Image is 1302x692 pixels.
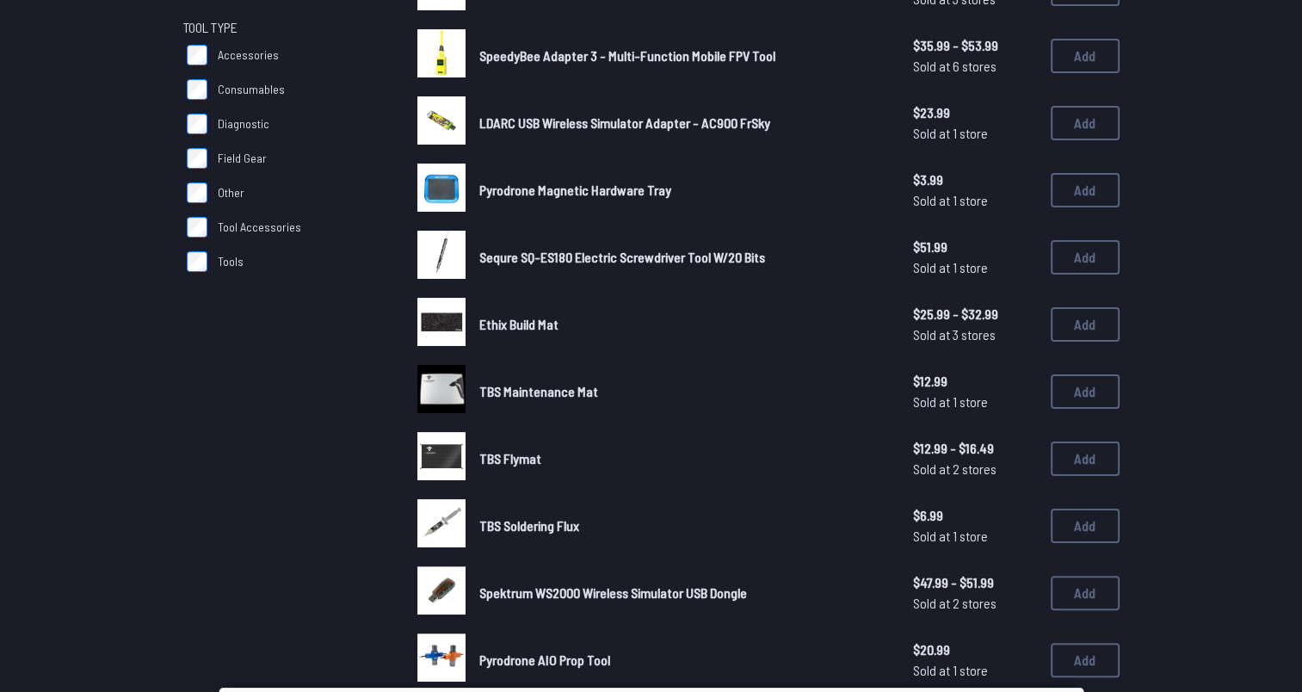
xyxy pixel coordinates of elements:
button: Add [1051,240,1120,275]
span: TBS Soldering Flux [479,517,579,534]
span: Sold at 2 stores [913,459,1037,479]
span: Tools [218,253,244,270]
span: Sequre SQ-ES180 Electric Screwdriver Tool W/20 Bits [479,249,765,265]
input: Accessories [187,45,207,65]
a: image [417,164,466,217]
button: Add [1051,39,1120,73]
span: Pyrodrone Magnetic Hardware Tray [479,182,671,198]
img: image [417,29,466,77]
input: Field Gear [187,148,207,169]
span: $12.99 [913,371,1037,392]
span: Sold at 1 store [913,660,1037,681]
img: image [417,164,466,212]
img: image [417,231,466,279]
a: image [417,432,466,485]
button: Add [1051,374,1120,409]
img: image [417,96,466,145]
a: Pyrodrone Magnetic Hardware Tray [479,180,885,201]
a: TBS Maintenance Mat [479,381,885,402]
span: $23.99 [913,102,1037,123]
span: Sold at 3 stores [913,324,1037,345]
span: TBS Maintenance Mat [479,383,598,399]
span: Other [218,184,244,201]
img: image [417,298,466,346]
span: Pyrodrone AIO Prop Tool [479,652,610,668]
span: Diagnostic [218,115,269,133]
input: Diagnostic [187,114,207,134]
button: Add [1051,442,1120,476]
button: Add [1051,106,1120,140]
a: LDARC USB Wireless Simulator Adapter - AC900 FrSky [479,113,885,133]
button: Add [1051,643,1120,677]
span: $20.99 [913,639,1037,660]
img: image [417,633,466,682]
span: SpeedyBee Adapter 3 - Multi-Function Mobile FPV Tool [479,47,775,64]
span: Field Gear [218,150,267,167]
a: image [417,29,466,83]
input: Other [187,182,207,203]
button: Add [1051,576,1120,610]
button: Add [1051,307,1120,342]
span: Sold at 1 store [913,257,1037,278]
a: TBS Flymat [479,448,885,469]
img: image [417,566,466,615]
span: LDARC USB Wireless Simulator Adapter - AC900 FrSky [479,114,770,131]
input: Tool Accessories [187,217,207,238]
span: Tool Accessories [218,219,301,236]
span: Ethix Build Mat [479,316,558,332]
span: Tool Type [183,17,238,38]
a: TBS Soldering Flux [479,516,885,536]
span: Sold at 1 store [913,190,1037,211]
span: Sold at 1 store [913,392,1037,412]
img: image [417,432,466,480]
a: Spektrum WS2000 Wireless Simulator USB Dongle [479,583,885,603]
span: Sold at 2 stores [913,593,1037,614]
span: Accessories [218,46,279,64]
span: $51.99 [913,237,1037,257]
a: SpeedyBee Adapter 3 - Multi-Function Mobile FPV Tool [479,46,885,66]
button: Add [1051,173,1120,207]
span: Spektrum WS2000 Wireless Simulator USB Dongle [479,584,747,601]
a: Pyrodrone AIO Prop Tool [479,650,885,670]
span: $25.99 - $32.99 [913,304,1037,324]
span: Consumables [218,81,285,98]
span: TBS Flymat [479,450,541,466]
img: image [417,365,466,413]
input: Tools [187,251,207,272]
a: Sequre SQ-ES180 Electric Screwdriver Tool W/20 Bits [479,247,885,268]
a: Ethix Build Mat [479,314,885,335]
a: image [417,96,466,150]
input: Consumables [187,79,207,100]
span: Sold at 6 stores [913,56,1037,77]
span: Sold at 1 store [913,526,1037,547]
a: image [417,365,466,418]
a: image [417,231,466,284]
span: $12.99 - $16.49 [913,438,1037,459]
span: $35.99 - $53.99 [913,35,1037,56]
a: image [417,633,466,687]
span: $47.99 - $51.99 [913,572,1037,593]
span: $3.99 [913,170,1037,190]
a: image [417,499,466,553]
span: Sold at 1 store [913,123,1037,144]
button: Add [1051,509,1120,543]
a: image [417,566,466,620]
span: $6.99 [913,505,1037,526]
img: image [417,499,466,547]
a: image [417,298,466,351]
